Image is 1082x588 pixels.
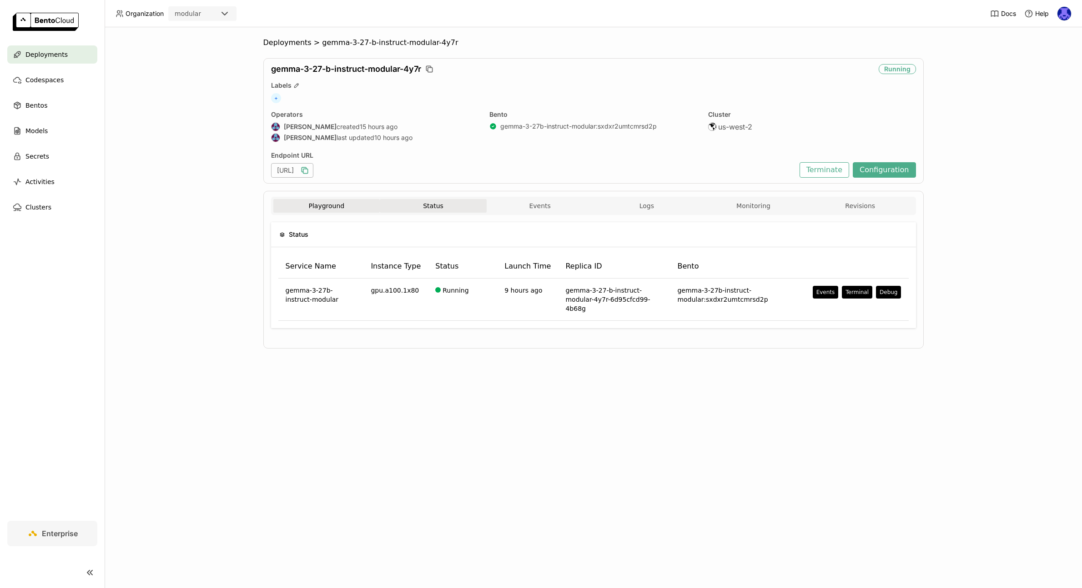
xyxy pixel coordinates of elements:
[7,147,97,165] a: Secrets
[708,110,916,119] div: Cluster
[1001,10,1016,18] span: Docs
[1035,10,1049,18] span: Help
[312,38,322,47] span: >
[7,198,97,216] a: Clusters
[263,38,924,47] nav: Breadcrumbs navigation
[42,529,78,538] span: Enterprise
[284,134,337,142] strong: [PERSON_NAME]
[271,122,479,131] div: created
[25,75,64,85] span: Codespaces
[813,286,839,299] button: Events
[286,286,357,304] span: gemma-3-27b-instruct-modular
[7,71,97,89] a: Codespaces
[1057,7,1071,20] img: Newton Jain
[13,13,79,31] img: logo
[202,10,203,19] input: Selected modular.
[504,287,542,294] span: 9 hours ago
[175,9,201,18] div: modular
[7,45,97,64] a: Deployments
[289,229,308,239] span: Status
[271,81,916,90] div: Labels
[25,49,68,60] span: Deployments
[7,521,97,546] a: Enterprise
[800,162,849,178] button: Terminate
[25,176,55,187] span: Activities
[278,254,364,279] th: Service Name
[816,289,835,296] div: Events
[497,254,558,279] th: Launch Time
[272,134,280,142] img: Jiang
[363,279,428,321] td: gpu.a100.1x80
[7,96,97,115] a: Bentos
[1024,9,1049,18] div: Help
[284,123,337,131] strong: [PERSON_NAME]
[807,199,914,213] button: Revisions
[500,122,657,130] a: gemma-3-27b-instruct-modular:sxdxr2umtcmrsd2p
[558,254,670,279] th: Replica ID
[273,199,380,213] button: Playground
[853,162,916,178] button: Configuration
[25,151,49,162] span: Secrets
[639,202,654,210] span: Logs
[360,123,398,131] span: 15 hours ago
[374,134,413,142] span: 10 hours ago
[428,254,497,279] th: Status
[272,123,280,131] img: Jiang
[271,163,313,178] div: [URL]
[489,110,697,119] div: Bento
[879,64,916,74] div: Running
[271,133,479,142] div: last updated
[876,286,901,299] button: Debug
[718,122,752,131] span: us-west-2
[990,9,1016,18] a: Docs
[25,100,47,111] span: Bentos
[25,125,48,136] span: Models
[428,279,497,321] td: Running
[670,254,805,279] th: Bento
[558,279,670,321] td: gemma-3-27-b-instruct-modular-4y7r-6d95cfcd99-4b68g
[842,286,872,299] button: Terminal
[670,279,805,321] td: gemma-3-27b-instruct-modular:sxdxr2umtcmrsd2p
[271,110,479,119] div: Operators
[322,38,458,47] span: gemma-3-27-b-instruct-modular-4y7r
[271,151,795,159] div: Endpoint URL
[271,93,281,103] span: +
[25,202,51,213] span: Clusters
[271,64,421,74] span: gemma-3-27-b-instruct-modular-4y7r
[363,254,428,279] th: Instance Type
[7,122,97,140] a: Models
[7,173,97,191] a: Activities
[700,199,807,213] button: Monitoring
[380,199,487,213] button: Status
[263,38,312,47] span: Deployments
[487,199,594,213] button: Events
[126,10,164,18] span: Organization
